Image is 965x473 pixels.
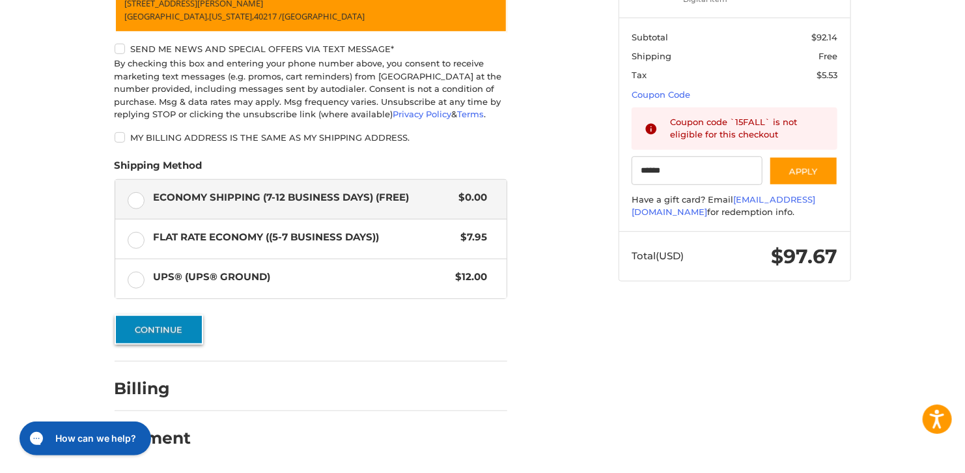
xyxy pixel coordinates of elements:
[811,32,837,42] span: $92.14
[115,379,191,399] h2: Billing
[124,10,209,21] span: [GEOGRAPHIC_DATA],
[632,70,647,80] span: Tax
[115,158,203,179] legend: Shipping Method
[115,44,507,54] label: Send me news and special offers via text message*
[153,270,449,285] span: UPS® (UPS® Ground)
[632,250,684,262] span: Total (USD)
[449,270,488,285] span: $12.00
[632,51,671,61] span: Shipping
[632,156,762,186] input: Gift Certificate or Coupon Code
[209,10,254,21] span: [US_STATE],
[393,109,452,119] a: Privacy Policy
[670,116,825,141] div: Coupon code `15FALL` is not eligible for this checkout
[254,10,282,21] span: 40217 /
[115,57,507,121] div: By checking this box and entering your phone number above, you consent to receive marketing text ...
[453,190,488,205] span: $0.00
[115,315,203,345] button: Continue
[115,132,507,143] label: My billing address is the same as my shipping address.
[632,32,668,42] span: Subtotal
[455,230,488,245] span: $7.95
[458,109,484,119] a: Terms
[817,70,837,80] span: $5.53
[818,51,837,61] span: Free
[153,190,453,205] span: Economy Shipping (7-12 Business Days) (Free)
[771,244,837,268] span: $97.67
[282,10,365,21] span: [GEOGRAPHIC_DATA]
[632,193,837,219] div: Have a gift card? Email for redemption info.
[153,230,455,245] span: Flat Rate Economy ((5-7 Business Days))
[13,417,154,460] iframe: Gorgias live chat messenger
[769,156,838,186] button: Apply
[632,89,690,100] a: Coupon Code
